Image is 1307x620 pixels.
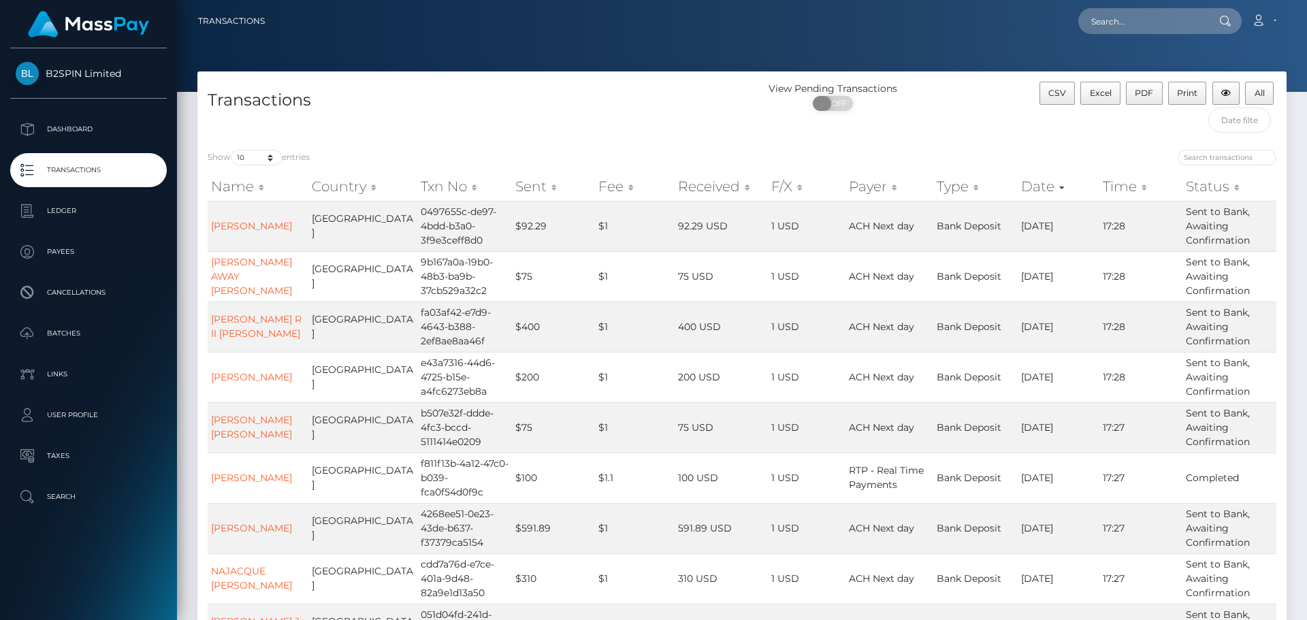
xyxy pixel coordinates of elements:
[768,503,845,553] td: 1 USD
[16,119,161,140] p: Dashboard
[768,352,845,402] td: 1 USD
[211,220,292,232] a: [PERSON_NAME]
[308,402,417,453] td: [GEOGRAPHIC_DATA]
[1039,82,1076,105] button: CSV
[1182,453,1276,503] td: Completed
[1182,301,1276,352] td: Sent to Bank, Awaiting Confirmation
[512,251,595,301] td: $75
[208,150,310,165] label: Show entries
[595,352,674,402] td: $1
[16,323,161,344] p: Batches
[595,201,674,251] td: $1
[1048,88,1066,98] span: CSV
[1018,503,1100,553] td: [DATE]
[933,553,1017,604] td: Bank Deposit
[1099,251,1182,301] td: 17:28
[849,321,914,333] span: ACH Next day
[512,503,595,553] td: $591.89
[675,352,768,402] td: 200 USD
[742,82,924,96] div: View Pending Transactions
[16,364,161,385] p: Links
[1099,553,1182,604] td: 17:27
[1245,82,1274,105] button: All
[675,301,768,352] td: 400 USD
[1099,173,1182,200] th: Time: activate to sort column ascending
[933,402,1017,453] td: Bank Deposit
[849,270,914,282] span: ACH Next day
[308,352,417,402] td: [GEOGRAPHIC_DATA]
[933,301,1017,352] td: Bank Deposit
[1182,352,1276,402] td: Sent to Bank, Awaiting Confirmation
[768,553,845,604] td: 1 USD
[849,371,914,383] span: ACH Next day
[512,553,595,604] td: $310
[933,352,1017,402] td: Bank Deposit
[1018,553,1100,604] td: [DATE]
[211,522,292,534] a: [PERSON_NAME]
[1208,108,1272,133] input: Date filter
[933,503,1017,553] td: Bank Deposit
[1182,553,1276,604] td: Sent to Bank, Awaiting Confirmation
[308,201,417,251] td: [GEOGRAPHIC_DATA]
[211,371,292,383] a: [PERSON_NAME]
[308,301,417,352] td: [GEOGRAPHIC_DATA]
[1255,88,1265,98] span: All
[768,453,845,503] td: 1 USD
[1099,301,1182,352] td: 17:28
[417,173,512,200] th: Txn No: activate to sort column ascending
[231,150,282,165] select: Showentries
[308,553,417,604] td: [GEOGRAPHIC_DATA]
[1099,503,1182,553] td: 17:27
[417,553,512,604] td: cdd7a76d-e7ce-401a-9d48-82a9e1d13a50
[512,301,595,352] td: $400
[595,453,674,503] td: $1.1
[308,453,417,503] td: [GEOGRAPHIC_DATA]
[768,301,845,352] td: 1 USD
[1018,251,1100,301] td: [DATE]
[1099,453,1182,503] td: 17:27
[417,251,512,301] td: 9b167a0a-19b0-48b3-ba9b-37cb529a32c2
[1099,402,1182,453] td: 17:27
[28,11,149,37] img: MassPay Logo
[512,453,595,503] td: $100
[1090,88,1112,98] span: Excel
[211,256,292,297] a: [PERSON_NAME] AWAY [PERSON_NAME]
[1126,82,1163,105] button: PDF
[211,313,302,340] a: [PERSON_NAME] R II [PERSON_NAME]
[10,316,167,350] a: Batches
[308,173,417,200] th: Country: activate to sort column ascending
[595,301,674,352] td: $1
[1018,453,1100,503] td: [DATE]
[10,112,167,146] a: Dashboard
[933,201,1017,251] td: Bank Deposit
[675,553,768,604] td: 310 USD
[595,251,674,301] td: $1
[512,173,595,200] th: Sent: activate to sort column ascending
[208,88,732,112] h4: Transactions
[1135,88,1153,98] span: PDF
[768,173,845,200] th: F/X: activate to sort column ascending
[1182,402,1276,453] td: Sent to Bank, Awaiting Confirmation
[16,160,161,180] p: Transactions
[1182,503,1276,553] td: Sent to Bank, Awaiting Confirmation
[308,503,417,553] td: [GEOGRAPHIC_DATA]
[16,242,161,262] p: Payees
[849,220,914,232] span: ACH Next day
[198,7,265,35] a: Transactions
[211,414,292,440] a: [PERSON_NAME] [PERSON_NAME]
[16,487,161,507] p: Search
[10,194,167,228] a: Ledger
[10,357,167,391] a: Links
[10,276,167,310] a: Cancellations
[675,402,768,453] td: 75 USD
[1182,173,1276,200] th: Status: activate to sort column ascending
[10,235,167,269] a: Payees
[417,503,512,553] td: 4268ee51-0e23-43de-b637-f37379ca5154
[10,153,167,187] a: Transactions
[768,402,845,453] td: 1 USD
[417,201,512,251] td: 0497655c-de97-4bdd-b3a0-3f9e3ceff8d0
[1099,201,1182,251] td: 17:28
[16,405,161,425] p: User Profile
[16,446,161,466] p: Taxes
[849,421,914,434] span: ACH Next day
